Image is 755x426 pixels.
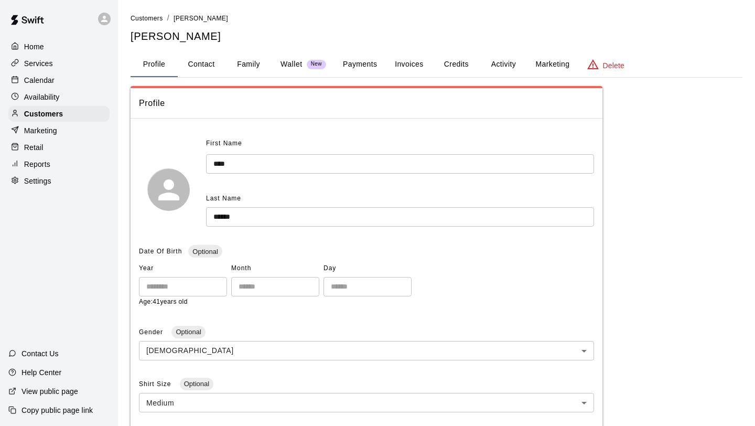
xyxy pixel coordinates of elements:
[139,393,594,412] div: Medium
[206,195,241,202] span: Last Name
[527,52,578,77] button: Marketing
[24,109,63,119] p: Customers
[8,106,110,122] a: Customers
[24,125,57,136] p: Marketing
[433,52,480,77] button: Credits
[139,380,174,388] span: Shirt Size
[24,142,44,153] p: Retail
[180,380,213,388] span: Optional
[281,59,303,70] p: Wallet
[21,367,61,378] p: Help Center
[21,348,59,359] p: Contact Us
[21,386,78,397] p: View public page
[24,41,44,52] p: Home
[131,52,178,77] button: Profile
[480,52,527,77] button: Activity
[8,140,110,155] a: Retail
[24,58,53,69] p: Services
[225,52,272,77] button: Family
[21,405,93,416] p: Copy public page link
[139,260,227,277] span: Year
[174,15,228,22] span: [PERSON_NAME]
[188,248,222,255] span: Optional
[131,13,742,24] nav: breadcrumb
[139,298,188,305] span: Age: 41 years old
[603,60,624,71] p: Delete
[385,52,433,77] button: Invoices
[139,97,594,110] span: Profile
[231,260,319,277] span: Month
[8,72,110,88] a: Calendar
[131,29,742,44] h5: [PERSON_NAME]
[24,176,51,186] p: Settings
[139,341,594,360] div: [DEMOGRAPHIC_DATA]
[323,260,412,277] span: Day
[307,61,326,68] span: New
[8,123,110,139] a: Marketing
[24,159,50,169] p: Reports
[171,328,205,336] span: Optional
[24,75,55,86] p: Calendar
[335,52,385,77] button: Payments
[206,135,242,152] span: First Name
[8,56,110,71] a: Services
[131,52,742,77] div: basic tabs example
[8,156,110,172] a: Reports
[8,173,110,189] a: Settings
[8,39,110,55] a: Home
[139,248,182,255] span: Date Of Birth
[178,52,225,77] button: Contact
[131,14,163,22] a: Customers
[8,89,110,105] a: Availability
[167,13,169,24] li: /
[139,328,165,336] span: Gender
[24,92,60,102] p: Availability
[131,15,163,22] span: Customers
